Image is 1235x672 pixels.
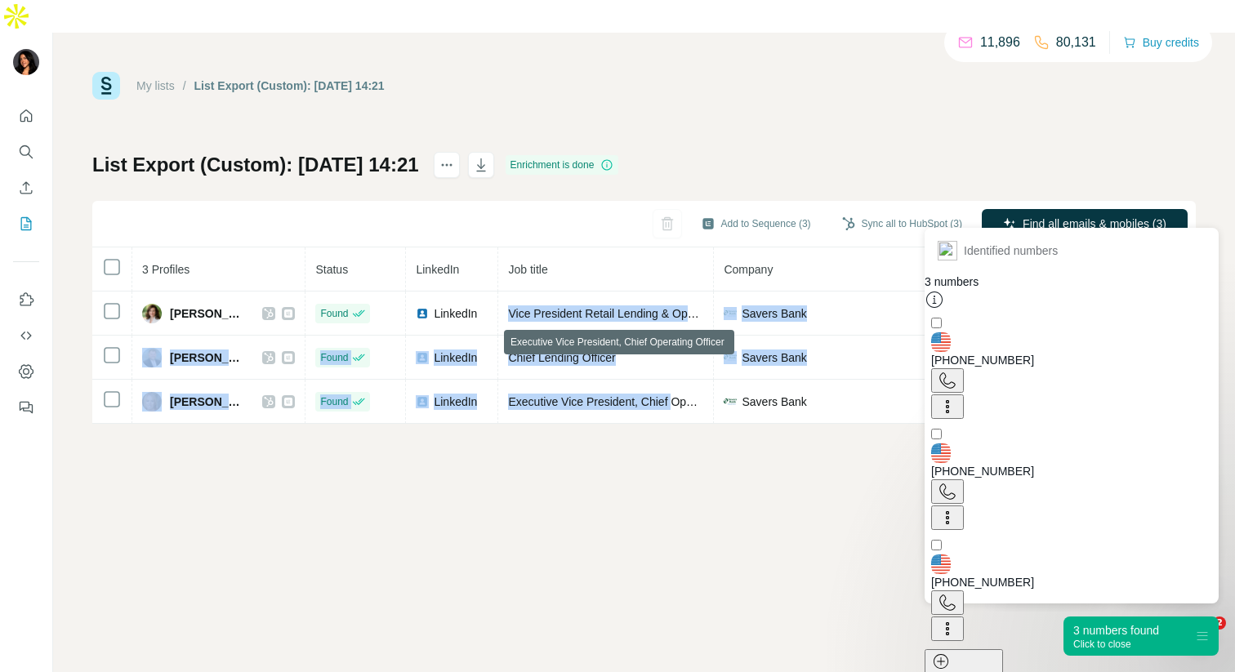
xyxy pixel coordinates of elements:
[506,155,619,175] div: Enrichment is done
[416,351,429,364] img: LinkedIn logo
[434,349,477,366] span: LinkedIn
[690,211,823,236] button: Add to Sequence (3)
[183,78,186,94] li: /
[142,263,189,276] span: 3 Profiles
[742,349,806,366] span: Savers Bank
[13,173,39,202] button: Enrich CSV
[13,393,39,422] button: Feedback
[320,306,348,321] span: Found
[315,263,348,276] span: Status
[508,263,547,276] span: Job title
[742,394,806,410] span: Savers Bank
[434,152,460,178] button: actions
[508,351,615,364] span: Chief Lending Officer
[170,349,246,366] span: [PERSON_NAME]
[980,33,1020,52] p: 11,896
[1056,33,1096,52] p: 80,131
[136,79,175,92] a: My lists
[13,49,39,75] img: Avatar
[13,285,39,314] button: Use Surfe on LinkedIn
[1213,616,1226,630] span: 2
[724,263,773,276] span: Company
[434,394,477,410] span: LinkedIn
[13,357,39,386] button: Dashboard
[92,152,419,178] h1: List Export (Custom): [DATE] 14:21
[170,394,246,410] span: [PERSON_NAME]
[724,351,737,364] img: company-logo
[508,395,757,408] span: Executive Vice President, Chief Operating Officer
[508,307,728,320] span: Vice President Retail Lending & Operations
[724,395,737,408] img: company-logo
[416,263,459,276] span: LinkedIn
[982,209,1188,238] button: Find all emails & mobiles (3)
[416,307,429,320] img: LinkedIn logo
[320,394,348,409] span: Found
[434,305,477,322] span: LinkedIn
[194,78,385,94] div: List Export (Custom): [DATE] 14:21
[142,304,162,323] img: Avatar
[13,209,39,238] button: My lists
[1123,31,1199,54] button: Buy credits
[908,448,1235,612] iframe: Intercom notifications message
[1023,216,1166,232] span: Find all emails & mobiles (3)
[831,211,974,236] button: Sync all to HubSpot (3)
[13,101,39,131] button: Quick start
[724,307,737,320] img: company-logo
[416,395,429,408] img: LinkedIn logo
[13,321,39,350] button: Use Surfe API
[13,137,39,167] button: Search
[742,305,806,322] span: Savers Bank
[92,72,120,100] img: Surfe Logo
[320,350,348,365] span: Found
[142,348,162,367] img: Avatar
[142,392,162,412] img: Avatar
[170,305,246,322] span: [PERSON_NAME]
